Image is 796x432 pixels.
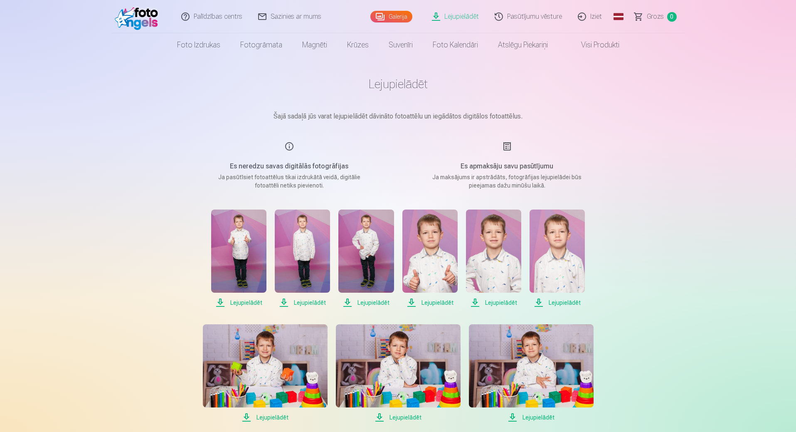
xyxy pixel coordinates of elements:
span: Grozs [647,12,664,22]
span: Lejupielādēt [275,298,330,308]
a: Galerija [370,11,412,22]
a: Lejupielādēt [530,210,585,308]
a: Krūzes [337,33,379,57]
a: Magnēti [292,33,337,57]
p: Ja maksājums ir apstrādāts, fotogrāfijas lejupielādei būs pieejamas dažu minūšu laikā. [428,173,586,190]
a: Foto izdrukas [167,33,230,57]
a: Lejupielādēt [402,210,458,308]
a: Lejupielādēt [338,210,394,308]
a: Foto kalendāri [423,33,488,57]
a: Lejupielādēt [466,210,521,308]
p: Ja pasūtīsiet fotoattēlus tikai izdrukātā veidā, digitālie fotoattēli netiks pievienoti. [210,173,368,190]
span: Lejupielādēt [338,298,394,308]
a: Fotogrāmata [230,33,292,57]
a: Lejupielādēt [211,210,266,308]
span: Lejupielādēt [469,412,594,422]
h5: Es neredzu savas digitālās fotogrāfijas [210,161,368,171]
span: Lejupielādēt [402,298,458,308]
a: Lejupielādēt [469,324,594,422]
img: /fa1 [115,3,163,30]
h1: Lejupielādēt [190,77,606,91]
a: Visi produkti [558,33,629,57]
span: Lejupielādēt [530,298,585,308]
span: 0 [667,12,677,22]
a: Lejupielādēt [275,210,330,308]
p: Šajā sadaļā jūs varat lejupielādēt dāvināto fotoattēlu un iegādātos digitālos fotoattēlus. [190,111,606,121]
a: Lejupielādēt [203,324,328,422]
span: Lejupielādēt [466,298,521,308]
span: Lejupielādēt [336,412,461,422]
span: Lejupielādēt [203,412,328,422]
a: Suvenīri [379,33,423,57]
span: Lejupielādēt [211,298,266,308]
h5: Es apmaksāju savu pasūtījumu [428,161,586,171]
a: Atslēgu piekariņi [488,33,558,57]
a: Lejupielādēt [336,324,461,422]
